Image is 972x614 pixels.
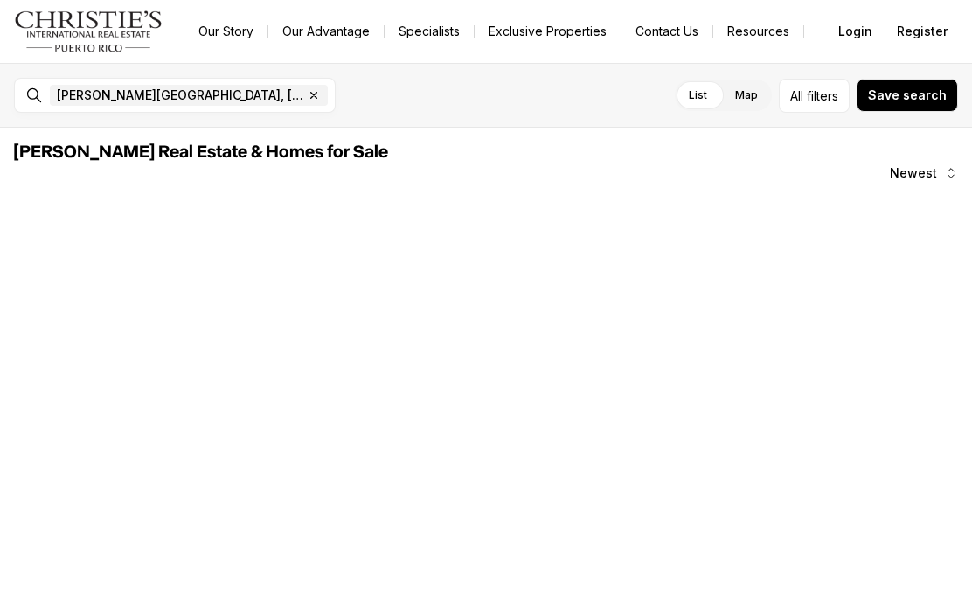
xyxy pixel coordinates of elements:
[14,10,163,52] img: logo
[779,79,850,113] button: Allfilters
[804,19,858,44] a: Blog
[886,14,958,49] button: Register
[868,88,947,102] span: Save search
[828,14,883,49] button: Login
[14,143,388,161] span: [PERSON_NAME] Real Estate & Homes for Sale
[57,88,303,102] span: [PERSON_NAME][GEOGRAPHIC_DATA], [GEOGRAPHIC_DATA]
[475,19,621,44] a: Exclusive Properties
[713,19,803,44] a: Resources
[184,19,267,44] a: Our Story
[385,19,474,44] a: Specialists
[675,80,721,111] label: List
[790,87,803,105] span: All
[268,19,384,44] a: Our Advantage
[838,24,872,38] span: Login
[890,166,937,180] span: Newest
[897,24,948,38] span: Register
[879,156,969,191] button: Newest
[721,80,772,111] label: Map
[621,19,712,44] button: Contact Us
[857,79,958,112] button: Save search
[807,87,838,105] span: filters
